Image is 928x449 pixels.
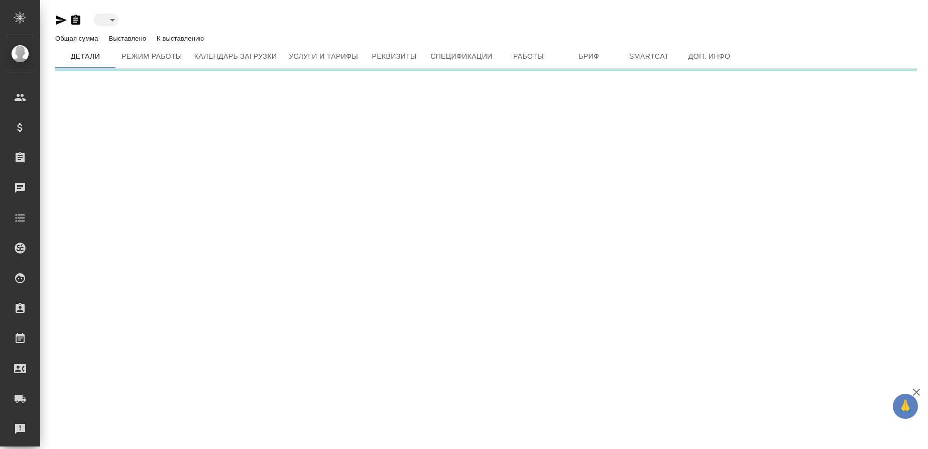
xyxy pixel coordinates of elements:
[565,50,613,63] span: Бриф
[370,50,418,63] span: Реквизиты
[55,14,67,26] button: Скопировать ссылку для ЯМессенджера
[61,50,109,63] span: Детали
[505,50,553,63] span: Работы
[893,394,918,419] button: 🙏
[897,396,914,417] span: 🙏
[122,50,182,63] span: Режим работы
[289,50,358,63] span: Услуги и тарифы
[70,14,82,26] button: Скопировать ссылку
[194,50,277,63] span: Календарь загрузки
[625,50,673,63] span: Smartcat
[157,35,206,42] p: К выставлению
[430,50,492,63] span: Спецификации
[685,50,734,63] span: Доп. инфо
[55,35,100,42] p: Общая сумма
[93,14,119,26] div: ​
[108,35,149,42] p: Выставлено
